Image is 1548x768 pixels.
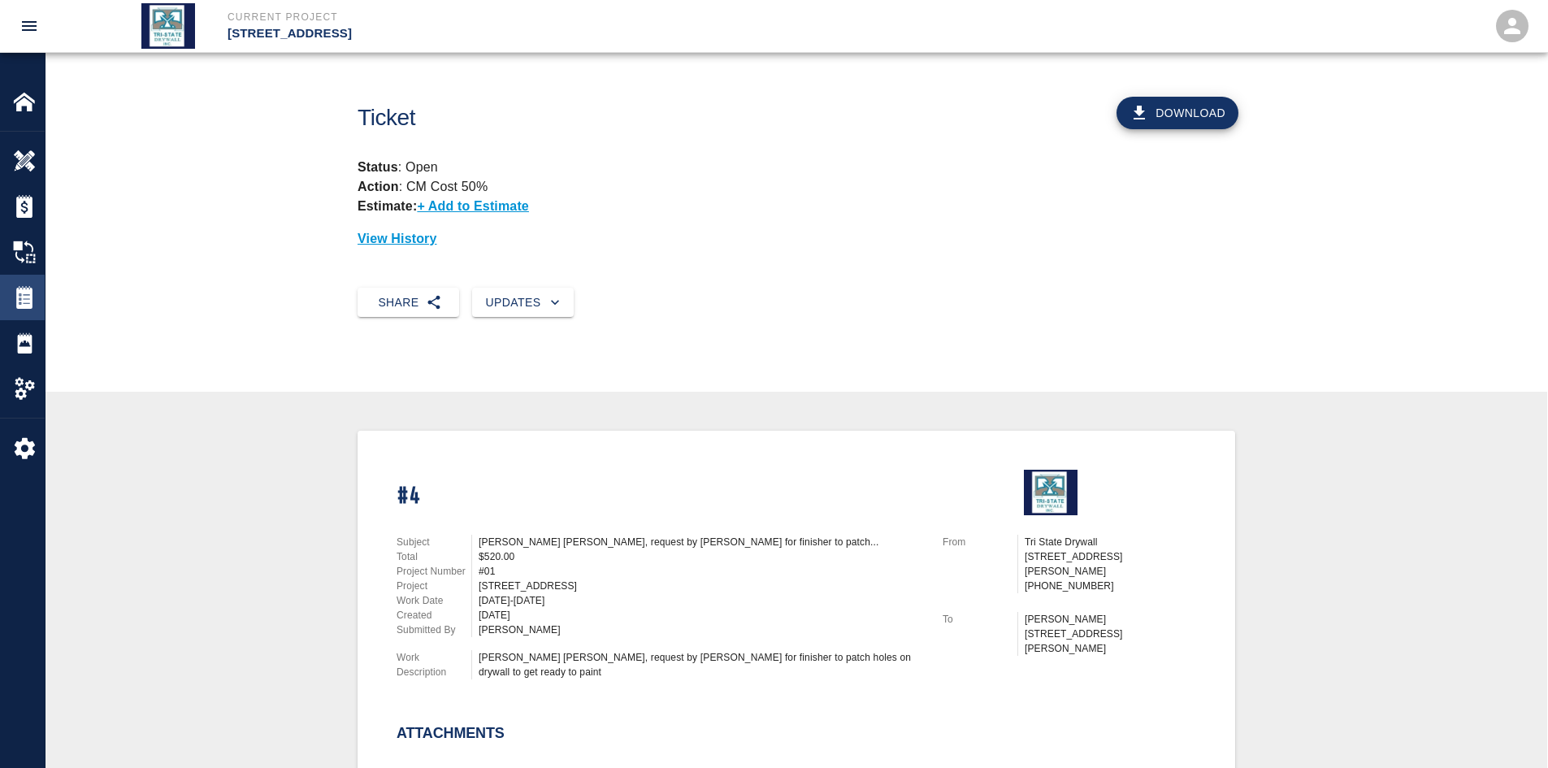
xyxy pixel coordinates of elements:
[358,158,1235,177] p: : Open
[358,229,1235,249] p: View History
[397,483,923,511] h1: #4
[358,160,398,174] strong: Status
[358,288,459,318] button: Share
[228,24,862,43] p: [STREET_ADDRESS]
[1025,627,1196,656] p: [STREET_ADDRESS][PERSON_NAME]
[1117,97,1238,129] button: Download
[228,10,862,24] p: Current Project
[943,612,1017,627] p: To
[479,608,923,623] div: [DATE]
[358,180,399,193] strong: Action
[479,579,923,593] div: [STREET_ADDRESS]
[1025,535,1196,549] p: Tri State Drywall
[397,650,471,679] p: Work Description
[1024,470,1078,515] img: Tri State Drywall
[479,650,923,679] div: [PERSON_NAME] [PERSON_NAME], request by [PERSON_NAME] for finisher to patch holes on drywall to g...
[10,7,49,46] button: open drawer
[479,549,923,564] div: $520.00
[472,288,574,318] button: Updates
[397,549,471,564] p: Total
[1025,612,1196,627] p: [PERSON_NAME]
[397,608,471,623] p: Created
[397,593,471,608] p: Work Date
[943,535,1017,549] p: From
[1025,579,1196,593] p: [PHONE_NUMBER]
[397,564,471,579] p: Project Number
[479,623,923,637] div: [PERSON_NAME]
[397,623,471,637] p: Submitted By
[479,535,923,549] div: [PERSON_NAME] [PERSON_NAME], request by [PERSON_NAME] for finisher to patch...
[358,199,417,213] strong: Estimate:
[397,535,471,549] p: Subject
[1025,549,1196,579] p: [STREET_ADDRESS][PERSON_NAME]
[479,564,923,579] div: #01
[1467,690,1548,768] iframe: Chat Widget
[141,3,195,49] img: Tri State Drywall
[417,199,529,213] p: + Add to Estimate
[479,593,923,608] div: [DATE]-[DATE]
[397,579,471,593] p: Project
[397,725,505,743] h2: Attachments
[358,105,864,132] h1: Ticket
[358,180,488,193] p: : CM Cost 50%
